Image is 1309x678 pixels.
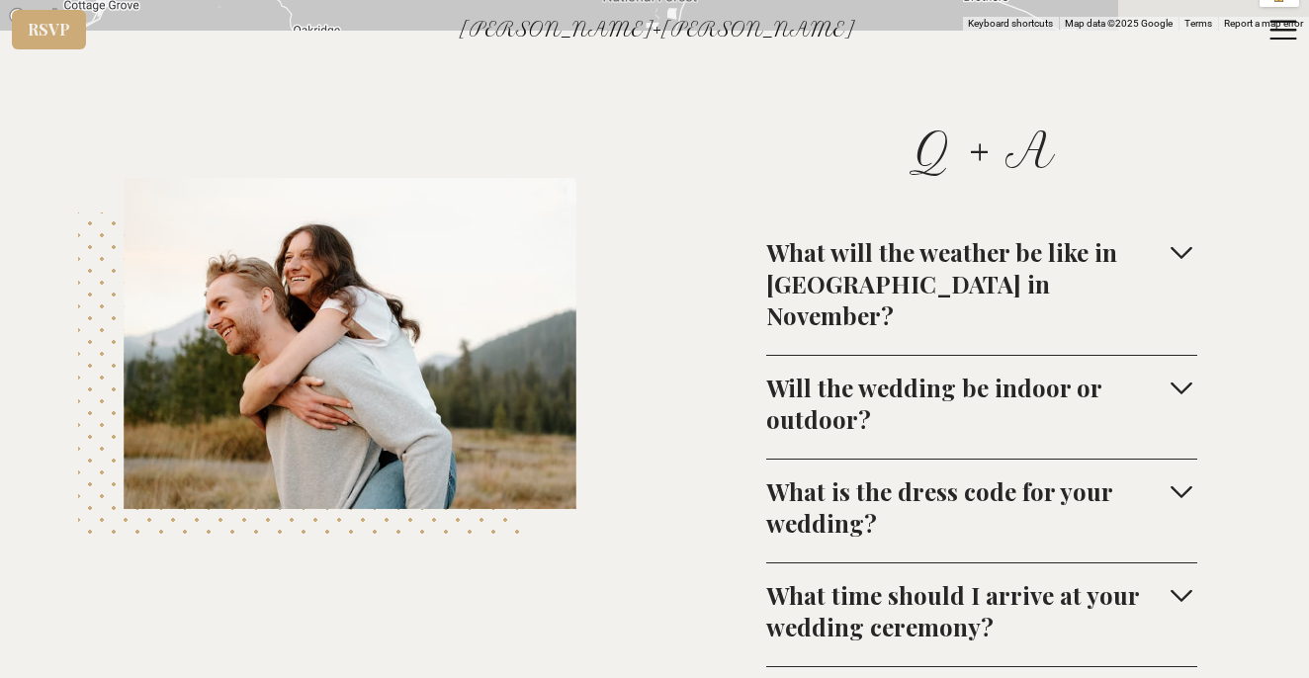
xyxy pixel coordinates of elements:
[766,372,1166,435] div: Will the wedding be indoor or outdoor?
[766,236,1166,331] div: What will the weather be like in [GEOGRAPHIC_DATA] in November?
[459,20,855,40] span: [PERSON_NAME] + [PERSON_NAME]
[12,10,86,49] a: RSVP
[909,126,1055,173] h1: Q + A
[766,579,1166,642] div: What time should I arrive at your wedding ceremony?
[766,475,1166,539] div: What is the dress code for your wedding?
[101,178,598,509] img: Image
